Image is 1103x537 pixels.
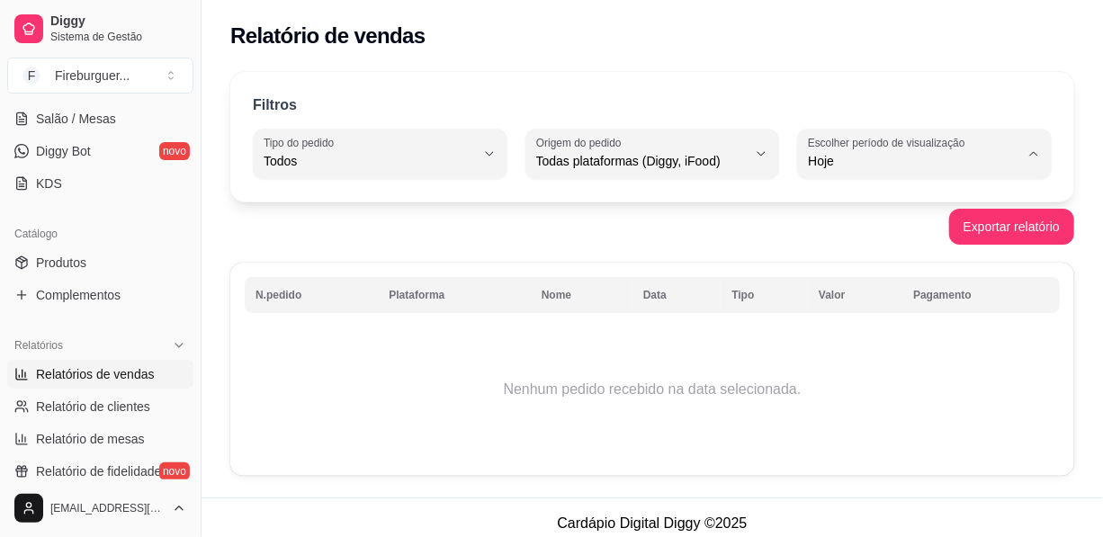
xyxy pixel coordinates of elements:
[808,135,971,150] label: Escolher período de visualização
[36,430,145,448] span: Relatório de mesas
[50,501,165,515] span: [EMAIL_ADDRESS][DOMAIN_NAME]
[22,67,40,85] span: F
[721,277,808,313] th: Tipo
[55,67,130,85] div: Fireburguer ...
[36,110,116,128] span: Salão / Mesas
[36,398,150,416] span: Relatório de clientes
[7,219,193,248] div: Catálogo
[36,142,91,160] span: Diggy Bot
[50,13,186,30] span: Diggy
[536,152,748,170] span: Todas plataformas (Diggy, iFood)
[36,254,86,272] span: Produtos
[36,365,155,383] span: Relatórios de vendas
[14,338,63,353] span: Relatórios
[50,30,186,44] span: Sistema de Gestão
[230,22,426,50] h2: Relatório de vendas
[264,135,340,150] label: Tipo do pedido
[531,277,632,313] th: Nome
[36,286,121,304] span: Complementos
[36,175,62,192] span: KDS
[253,94,297,116] p: Filtros
[632,277,722,313] th: Data
[264,152,475,170] span: Todos
[7,58,193,94] button: Select a team
[808,152,1019,170] span: Hoje
[245,277,378,313] th: N.pedido
[378,277,530,313] th: Plataforma
[245,318,1060,461] td: Nenhum pedido recebido na data selecionada.
[36,462,161,480] span: Relatório de fidelidade
[536,135,627,150] label: Origem do pedido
